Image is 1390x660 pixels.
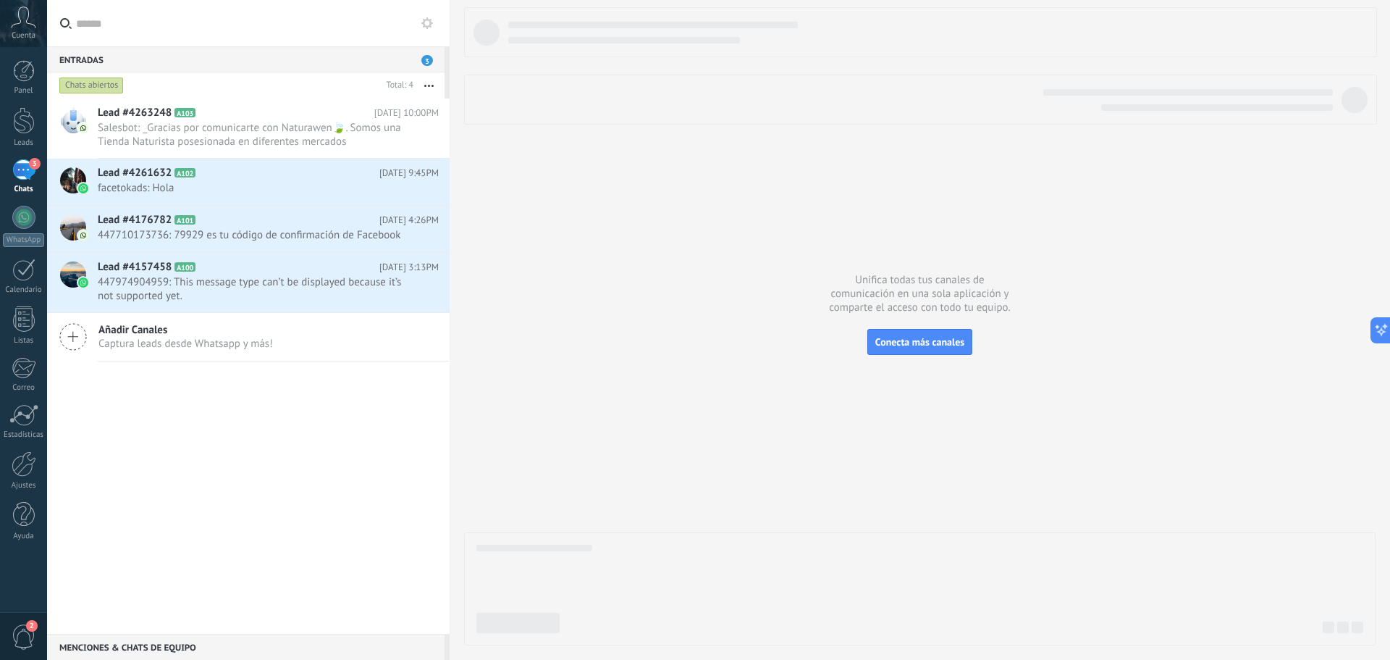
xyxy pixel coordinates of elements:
[98,323,273,337] span: Añadir Canales
[174,262,195,272] span: A100
[47,634,445,660] div: Menciones & Chats de equipo
[3,532,45,541] div: Ayuda
[3,138,45,148] div: Leads
[98,106,172,120] span: Lead #4263248
[421,55,433,66] span: 3
[12,31,35,41] span: Cuenta
[3,336,45,346] div: Listas
[174,168,195,177] span: A102
[98,228,411,242] span: 447710173736: 79929 es tu código de confirmación de Facebook
[98,275,411,303] span: 447974904959: This message type can’t be displayed because it’s not supported yet.
[3,185,45,194] div: Chats
[47,206,450,252] a: Lead #4176782 A101 [DATE] 4:26PM 447710173736: 79929 es tu código de confirmación de Facebook
[78,277,88,288] img: waba.svg
[875,335,964,348] span: Conecta más canales
[59,77,124,94] div: Chats abiertos
[379,213,439,227] span: [DATE] 4:26PM
[98,166,172,180] span: Lead #4261632
[174,215,195,225] span: A101
[98,213,172,227] span: Lead #4176782
[174,108,195,117] span: A103
[26,620,38,632] span: 2
[381,78,413,93] div: Total: 4
[98,337,273,351] span: Captura leads desde Whatsapp y más!
[47,253,450,312] a: Lead #4157458 A100 [DATE] 3:13PM 447974904959: This message type can’t be displayed because it’s ...
[78,123,88,133] img: com.amocrm.amocrmwa.svg
[867,329,972,355] button: Conecta más canales
[98,260,172,275] span: Lead #4157458
[3,86,45,96] div: Panel
[374,106,439,120] span: [DATE] 10:00PM
[3,383,45,393] div: Correo
[29,158,41,170] span: 3
[47,159,450,205] a: Lead #4261632 A102 [DATE] 9:45PM facetokads: Hola
[98,121,411,149] span: Salesbot: _Gracias por comunicarte con Naturawen🍃. Somos una Tienda Naturista posesionada en dife...
[3,481,45,490] div: Ajustes
[78,230,88,241] img: com.amocrm.amocrmwa.svg
[413,72,445,99] button: Más
[3,285,45,295] div: Calendario
[3,430,45,440] div: Estadísticas
[3,233,44,247] div: WhatsApp
[379,260,439,275] span: [DATE] 3:13PM
[78,183,88,193] img: waba.svg
[98,181,411,195] span: facetokads: Hola
[47,46,445,72] div: Entradas
[47,99,450,158] a: Lead #4263248 A103 [DATE] 10:00PM Salesbot: _Gracias por comunicarte con Naturawen🍃. Somos una Ti...
[379,166,439,180] span: [DATE] 9:45PM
